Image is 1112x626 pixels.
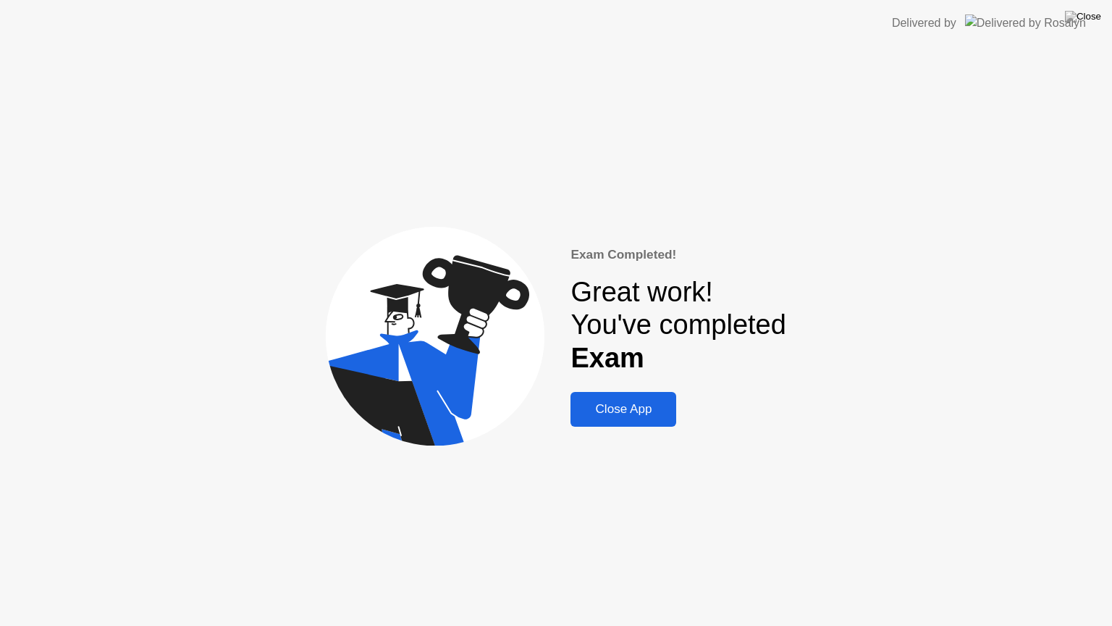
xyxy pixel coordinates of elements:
[570,392,676,427] button: Close App
[570,246,785,264] div: Exam Completed!
[892,14,956,32] div: Delivered by
[1065,11,1101,22] img: Close
[965,14,1086,31] img: Delivered by Rosalyn
[575,402,672,417] div: Close App
[570,276,785,375] div: Great work! You've completed
[570,343,644,373] b: Exam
